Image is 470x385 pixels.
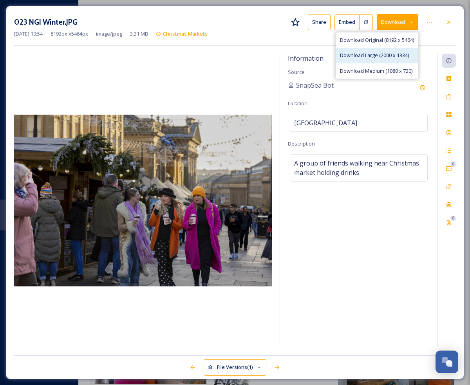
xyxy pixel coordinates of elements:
button: Share [308,14,331,30]
div: 0 [450,162,456,167]
h3: 023 NGI Winter.JPG [14,16,78,28]
span: Download Medium (1080 x 720) [340,67,412,75]
span: 8192 px x 5464 px [51,30,88,38]
img: 023%20NGI%20Winter.JPG [14,115,272,286]
button: File Versions(1) [204,359,266,375]
span: Download Original (8192 x 5464) [340,36,414,44]
span: Source [288,68,305,76]
span: Christmas Markets [163,30,208,37]
button: Open Chat [436,351,458,373]
button: Download [377,14,418,30]
span: Description [288,140,315,147]
div: 0 [450,216,456,221]
span: A group of friends walking near Christmas market holding drinks [294,158,423,177]
span: image/jpeg [96,30,122,38]
span: SnapSea Bot [296,81,334,90]
span: [GEOGRAPHIC_DATA] [294,118,357,128]
button: Embed [334,14,360,30]
span: 3.31 MB [130,30,148,38]
span: Information [288,54,324,63]
span: [DATE] 10:54 [14,30,43,38]
span: Download Large (2000 x 1334) [340,52,409,59]
span: Location [288,100,307,107]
